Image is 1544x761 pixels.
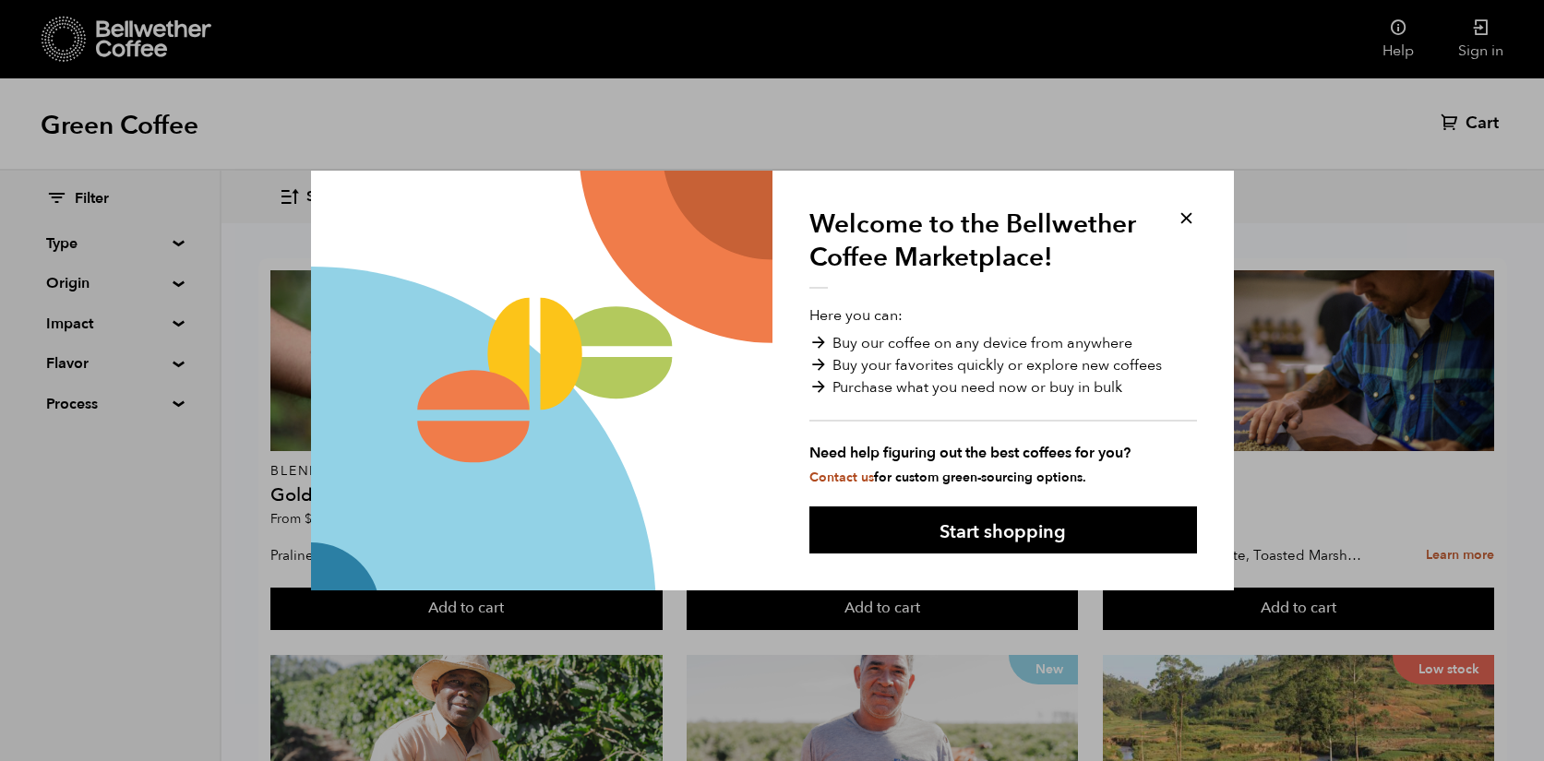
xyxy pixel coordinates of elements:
p: Here you can: [809,304,1197,487]
a: Contact us [809,469,874,486]
li: Buy your favorites quickly or explore new coffees [809,354,1197,376]
li: Buy our coffee on any device from anywhere [809,332,1197,354]
small: for custom green-sourcing options. [809,469,1086,486]
li: Purchase what you need now or buy in bulk [809,376,1197,398]
strong: Need help figuring out the best coffees for you? [809,442,1197,464]
button: Start shopping [809,506,1197,553]
h1: Welcome to the Bellwether Coffee Marketplace! [809,208,1151,289]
